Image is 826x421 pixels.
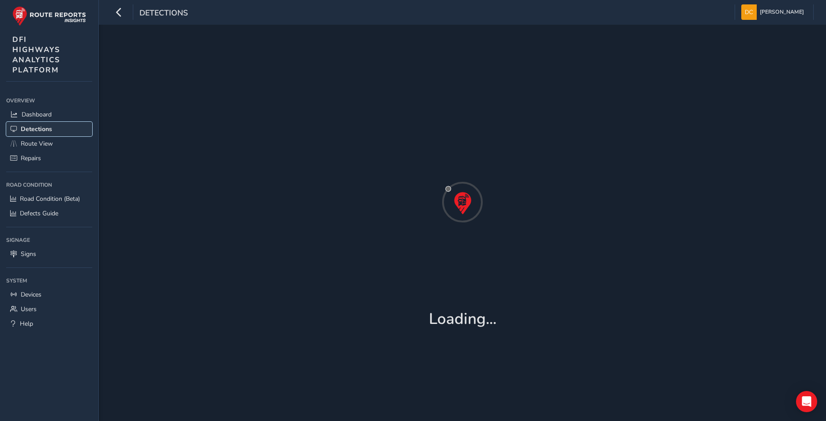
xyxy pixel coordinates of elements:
[21,250,36,258] span: Signs
[6,107,92,122] a: Dashboard
[21,305,37,313] span: Users
[12,6,86,26] img: rr logo
[6,122,92,136] a: Detections
[139,8,188,20] span: Detections
[6,316,92,331] a: Help
[6,233,92,247] div: Signage
[12,34,60,75] span: DFI HIGHWAYS ANALYTICS PLATFORM
[6,287,92,302] a: Devices
[741,4,757,20] img: diamond-layout
[21,125,52,133] span: Detections
[6,94,92,107] div: Overview
[20,195,80,203] span: Road Condition (Beta)
[22,110,52,119] span: Dashboard
[21,139,53,148] span: Route View
[6,151,92,165] a: Repairs
[6,136,92,151] a: Route View
[20,320,33,328] span: Help
[21,154,41,162] span: Repairs
[796,391,817,412] div: Open Intercom Messenger
[21,290,41,299] span: Devices
[6,206,92,221] a: Defects Guide
[741,4,807,20] button: [PERSON_NAME]
[6,192,92,206] a: Road Condition (Beta)
[6,302,92,316] a: Users
[760,4,804,20] span: [PERSON_NAME]
[429,310,496,328] h1: Loading...
[6,178,92,192] div: Road Condition
[20,209,58,218] span: Defects Guide
[6,247,92,261] a: Signs
[6,274,92,287] div: System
